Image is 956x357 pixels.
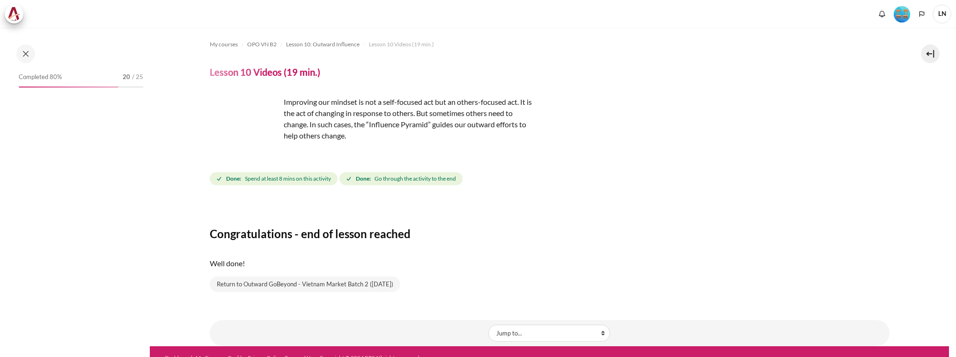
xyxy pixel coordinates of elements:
[210,37,890,52] nav: Navigation bar
[210,66,320,78] h4: Lesson 10 Videos (19 min.)
[210,96,537,141] p: Improving our mindset is not a self-focused act but an others-focused act. It is the act of chang...
[5,5,28,23] a: Architeck Architeck
[210,258,890,269] p: Well done!
[123,73,130,82] span: 20
[132,73,143,82] span: / 25
[369,40,434,49] span: Lesson 10 Videos (19 min.)
[375,175,456,183] span: Go through the activity to the end
[894,6,910,22] img: Level #4
[933,5,951,23] a: User menu
[247,39,277,50] a: OPO VN B2
[226,175,241,183] strong: Done:
[890,5,914,22] a: Level #4
[933,5,951,23] span: LN
[210,96,280,167] img: rdsgf
[915,7,929,21] button: Languages
[7,7,21,21] img: Architeck
[210,277,400,292] a: Return to Outward GoBeyond - Vietnam Market Batch 2 ([DATE])
[210,40,238,49] span: My courses
[210,170,464,187] div: Completion requirements for Lesson 10 Videos (19 min.)
[356,175,371,183] strong: Done:
[150,28,949,346] section: Content
[19,73,62,82] span: Completed 80%
[369,39,434,50] a: Lesson 10 Videos (19 min.)
[19,87,118,87] div: 80%
[247,40,277,49] span: OPO VN B2
[210,226,890,241] h3: Congratulations - end of lesson reached
[286,40,360,49] span: Lesson 10: Outward Influence
[245,175,331,183] span: Spend at least 8 mins on this activity
[875,7,889,21] div: Show notification window with no new notifications
[210,39,238,50] a: My courses
[894,5,910,22] div: Level #4
[286,39,360,50] a: Lesson 10: Outward Influence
